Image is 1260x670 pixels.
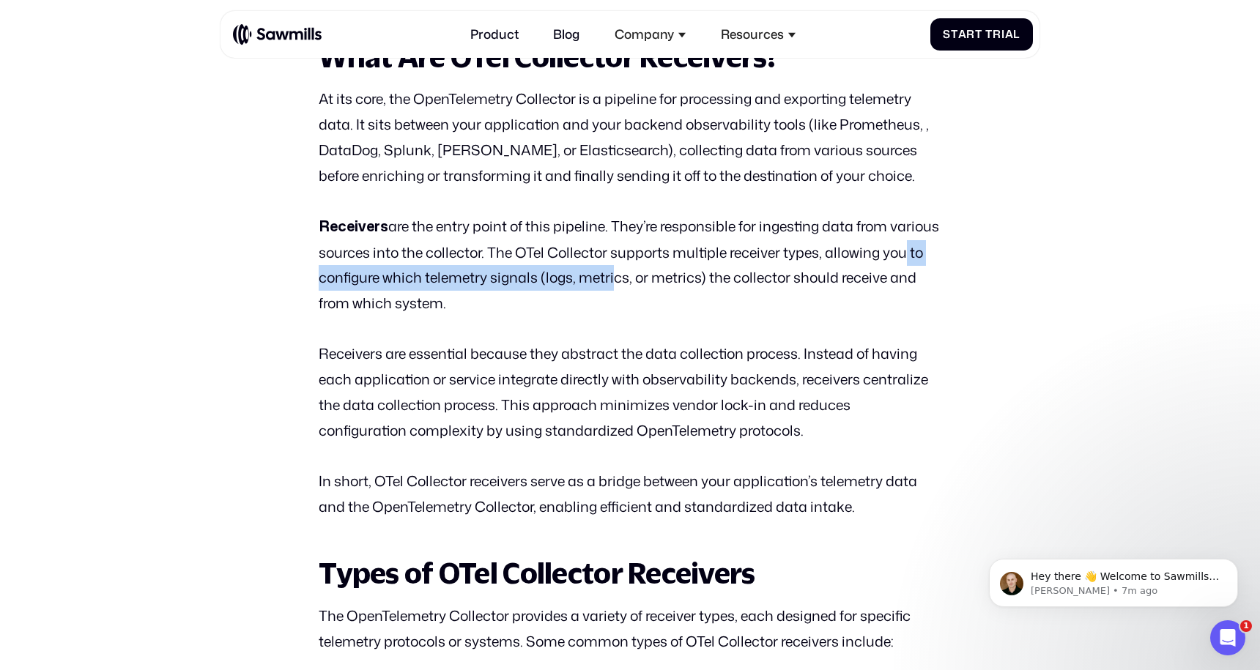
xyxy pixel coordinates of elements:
span: S [943,28,951,41]
p: Receivers are essential because they abstract the data collection process. Instead of having each... [319,341,941,443]
span: r [993,28,1001,41]
span: t [975,28,982,41]
span: a [1005,28,1014,41]
span: l [1013,28,1020,41]
a: StartTrial [930,18,1034,51]
p: The OpenTelemetry Collector provides a variety of receiver types, each designed for specific tele... [319,603,941,655]
span: a [958,28,967,41]
div: Company [615,27,674,42]
a: Blog [544,18,590,51]
span: 1 [1240,620,1252,632]
span: T [985,28,993,41]
p: At its core, the OpenTelemetry Collector is a pipeline for processing and exporting telemetry dat... [319,86,941,188]
a: Product [461,18,528,51]
strong: Types of OTel Collector Receivers [319,556,755,589]
div: Resources [721,27,784,42]
span: i [1001,28,1005,41]
div: Company [605,18,696,51]
span: Hey there 👋 Welcome to Sawmills. The smart telemetry management platform that solves cost, qualit... [64,42,252,127]
p: Message from Winston, sent 7m ago [64,56,253,70]
strong: Receivers [319,220,388,234]
p: are the entry point of this pipeline. They’re responsible for ingesting data from various sources... [319,214,941,316]
iframe: Intercom notifications message [967,528,1260,630]
p: In short, OTel Collector receivers serve as a bridge between your application’s telemetry data an... [319,469,941,520]
div: Resources [711,18,806,51]
span: t [951,28,958,41]
span: r [966,28,975,41]
iframe: Intercom live chat [1210,620,1245,655]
